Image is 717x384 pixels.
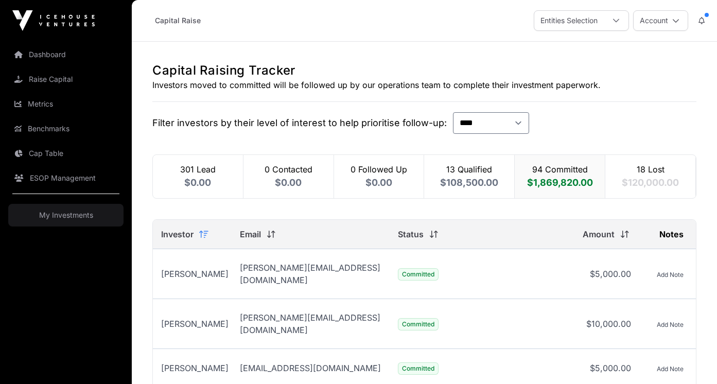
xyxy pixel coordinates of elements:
[515,155,605,198] div: 94 Committed
[275,177,302,188] span: $0.00
[240,312,380,335] span: [PERSON_NAME][EMAIL_ADDRESS][DOMAIN_NAME]
[8,142,124,165] a: Cap Table
[161,363,229,373] span: [PERSON_NAME]
[398,268,439,281] span: Committed
[398,318,439,330] span: Committed
[534,11,604,30] div: Entities Selection
[243,155,334,198] div: 0 Contacted
[8,204,124,226] a: My Investments
[152,79,696,91] p: Investors moved to committed will be followed up by our operations team to complete their investm...
[657,271,684,279] button: Add Note
[398,362,439,375] span: Committed
[8,117,124,140] a: Benchmarks
[153,155,243,198] div: 301 Lead
[8,43,124,66] a: Dashboard
[152,62,696,79] h1: Capital Raising Tracker
[633,10,688,31] button: Account
[152,116,447,130] span: Filter investors by their level of interest to help prioritise follow-up:
[527,177,593,188] span: $1,869,820.00
[657,365,684,373] button: Add Note
[8,93,124,115] a: Metrics
[8,167,124,189] a: ESOP Management
[605,155,696,198] div: 18 Lost
[240,228,261,240] p: Email
[240,263,380,285] span: [PERSON_NAME][EMAIL_ADDRESS][DOMAIN_NAME]
[334,155,425,198] div: 0 Followed Up
[161,228,194,240] p: Investor
[440,177,498,188] span: $108,500.00
[398,228,424,240] p: Status
[161,269,229,279] span: [PERSON_NAME]
[590,269,631,279] span: $5,000.00
[148,11,207,30] a: Capital Raise
[590,363,631,373] span: $5,000.00
[161,319,229,329] span: [PERSON_NAME]
[622,177,679,188] span: $120,000.00
[659,228,684,240] p: Notes
[666,335,717,384] iframe: Chat Widget
[12,10,95,31] img: Icehouse Ventures Logo
[657,321,684,329] button: Add Note
[365,177,392,188] span: $0.00
[424,155,515,198] div: 13 Qualified
[583,228,615,240] p: Amount
[8,68,124,91] a: Raise Capital
[586,319,631,329] span: $10,000.00
[184,177,211,188] span: $0.00
[240,363,381,373] span: [EMAIL_ADDRESS][DOMAIN_NAME]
